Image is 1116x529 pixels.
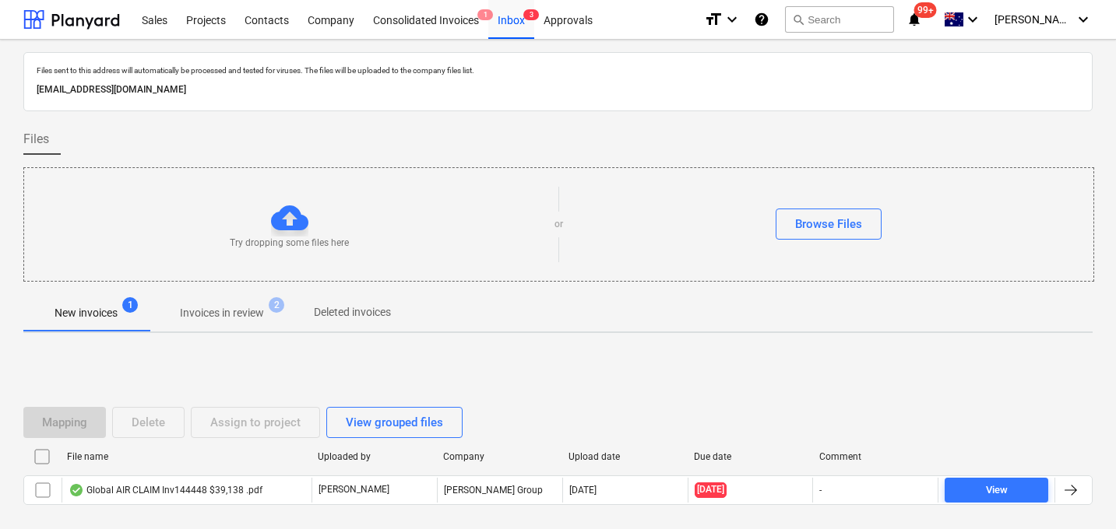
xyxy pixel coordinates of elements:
div: View [986,482,1008,499]
div: File name [67,451,305,462]
div: Due date [694,451,807,462]
button: Browse Files [776,208,882,240]
p: New invoices [55,305,118,321]
span: [DATE] [695,482,727,497]
div: Try dropping some files hereorBrowse Files [23,167,1094,282]
p: Try dropping some files here [230,236,349,250]
div: - [819,485,822,496]
div: Global AIR CLAIM Inv144448 $39,138 .pdf [69,484,262,496]
button: View [945,478,1048,503]
p: or [554,218,563,231]
div: [DATE] [569,485,597,496]
span: 2 [269,297,284,313]
span: Files [23,130,49,149]
div: Uploaded by [318,451,431,462]
div: Browse Files [795,214,862,234]
button: View grouped files [326,407,463,438]
iframe: Chat Widget [1038,454,1116,529]
div: [PERSON_NAME] Group [437,478,562,503]
span: 1 [477,9,493,20]
p: Invoices in review [180,305,264,321]
div: Upload date [569,451,681,462]
div: Comment [819,451,932,462]
div: View grouped files [346,412,443,433]
span: 3 [523,9,539,20]
p: Files sent to this address will automatically be processed and tested for viruses. The files will... [37,65,1079,75]
p: [EMAIL_ADDRESS][DOMAIN_NAME] [37,82,1079,98]
p: Deleted invoices [314,304,391,321]
div: Company [443,451,556,462]
div: OCR finished [69,484,84,496]
span: 1 [122,297,138,313]
p: [PERSON_NAME] [319,483,389,496]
